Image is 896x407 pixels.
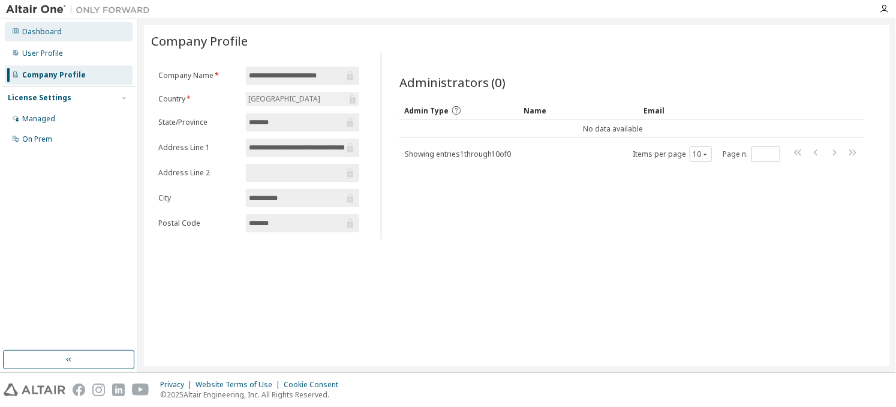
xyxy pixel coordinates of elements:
div: Company Profile [22,70,86,80]
span: Showing entries 1 through 10 of 0 [405,149,512,159]
img: youtube.svg [132,384,149,396]
label: Company Name [158,71,239,80]
label: Address Line 1 [158,143,239,152]
img: facebook.svg [73,384,85,396]
img: Altair One [6,4,156,16]
div: [GEOGRAPHIC_DATA] [246,92,359,106]
span: Administrators (0) [399,74,506,91]
div: User Profile [22,49,63,58]
label: State/Province [158,118,239,127]
td: No data available [399,120,827,138]
div: [GEOGRAPHIC_DATA] [246,92,322,106]
label: Address Line 2 [158,168,239,178]
label: City [158,193,239,203]
span: Items per page [633,146,712,162]
div: Name [524,101,635,120]
label: Postal Code [158,219,239,228]
img: linkedin.svg [112,384,125,396]
span: Admin Type [404,106,449,116]
div: Dashboard [22,27,62,37]
div: Privacy [160,380,196,390]
span: Page n. [723,146,780,162]
button: 10 [693,149,709,159]
p: © 2025 Altair Engineering, Inc. All Rights Reserved. [160,390,345,400]
div: On Prem [22,134,52,144]
div: Email [644,101,754,120]
img: instagram.svg [92,384,105,396]
div: Cookie Consent [284,380,345,390]
span: Company Profile [151,32,248,49]
div: Managed [22,114,55,124]
div: License Settings [8,93,71,103]
label: Country [158,94,239,104]
div: Website Terms of Use [196,380,284,390]
img: altair_logo.svg [4,384,65,396]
